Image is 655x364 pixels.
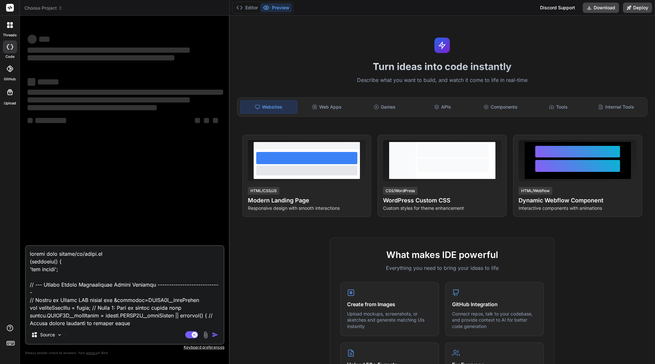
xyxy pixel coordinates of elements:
h4: WordPress Custom CSS [383,196,501,205]
button: Deploy [623,3,652,13]
h2: What makes IDE powerful [340,248,544,262]
div: Games [356,100,413,114]
span: ‌ [28,48,190,53]
label: code [5,54,14,59]
p: Everything you need to bring your ideas to life [340,264,544,272]
div: Internal Tools [588,100,644,114]
h4: Dynamic Webflow Component [519,196,637,205]
span: ‌ [28,118,33,123]
p: Responsive design with smooth interactions [248,205,366,211]
p: Source [40,332,55,338]
div: HTML/Webflow [519,187,552,195]
textarea: loremi dolo sitame/co/adipi.el (seddoeiu() { 'tem incidi'; // --- Utlabo Etdolo Magnaaliquae Admi... [26,246,223,326]
button: Editor [234,3,260,12]
div: Tools [530,100,587,114]
img: icon [212,332,218,338]
span: ‌ [204,118,209,123]
div: Websites [240,100,297,114]
span: ‌ [28,105,157,110]
p: Connect repos, talk to your codebase, and provide context to AI for better code generation [452,311,537,330]
h4: Modern Landing Page [248,196,366,205]
img: Pick Models [57,332,62,338]
span: ‌ [28,78,35,86]
span: ‌ [38,79,58,84]
div: Components [472,100,528,114]
p: Upload mockups, screenshots, or sketches and generate matching UIs instantly [347,311,432,330]
p: Keyboard preferences [25,345,224,350]
div: APIs [414,100,471,114]
span: ‌ [28,90,223,95]
div: Discord Support [536,3,579,13]
span: ‌ [28,55,174,60]
h4: GitHub Integration [452,300,537,308]
button: Preview [260,3,292,12]
span: ‌ [28,97,190,102]
span: Choose Project [24,5,63,11]
h4: Create from Images [347,300,432,308]
label: GitHub [4,76,16,82]
div: HTML/CSS/JS [248,187,279,195]
button: Download [583,3,619,13]
label: threads [3,32,17,38]
h1: Turn ideas into code instantly [233,61,651,72]
span: ‌ [35,118,66,123]
p: Interactive components with animations [519,205,637,211]
p: Always double-check its answers. Your in Bind [25,350,224,356]
img: attachment [202,331,209,339]
span: privacy [86,351,98,355]
span: ‌ [213,118,218,123]
div: CSS/WordPress [383,187,417,195]
p: Describe what you want to build, and watch it come to life in real-time [233,76,651,84]
label: Upload [4,101,16,106]
p: Custom styles for theme enhancement [383,205,501,211]
span: ‌ [195,118,200,123]
span: ‌ [39,37,49,42]
div: Web Apps [299,100,355,114]
span: ‌ [28,35,37,44]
